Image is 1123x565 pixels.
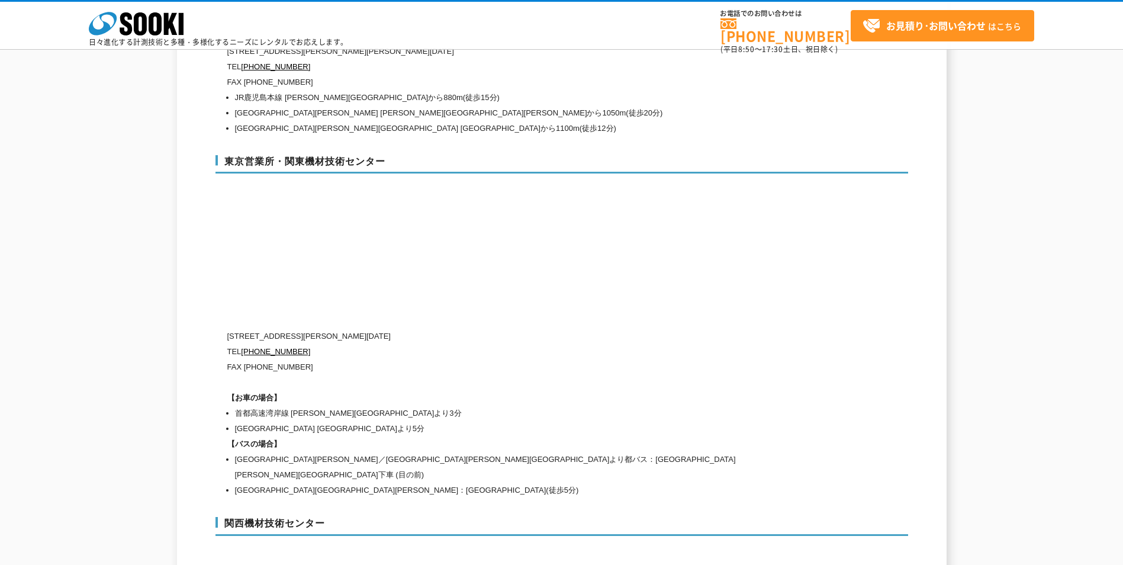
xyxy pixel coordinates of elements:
span: はこちら [863,17,1021,35]
a: お見積り･お問い合わせはこちら [851,10,1034,41]
li: [GEOGRAPHIC_DATA][PERSON_NAME] [PERSON_NAME][GEOGRAPHIC_DATA][PERSON_NAME]から1050m(徒歩20分) [235,105,796,121]
p: FAX [PHONE_NUMBER] [227,359,796,375]
a: [PHONE_NUMBER] [241,347,310,356]
strong: お見積り･お問い合わせ [886,18,986,33]
span: 8:50 [738,44,755,54]
p: 日々進化する計測技術と多種・多様化するニーズにレンタルでお応えします。 [89,38,348,46]
p: [STREET_ADDRESS][PERSON_NAME][DATE] [227,329,796,344]
li: JR鹿児島本線 [PERSON_NAME][GEOGRAPHIC_DATA]から880m(徒歩15分) [235,90,796,105]
h1: 【お車の場合】 [227,390,796,406]
li: 首都高速湾岸線 [PERSON_NAME][GEOGRAPHIC_DATA]より3分 [235,406,796,421]
li: [GEOGRAPHIC_DATA][GEOGRAPHIC_DATA][PERSON_NAME]：[GEOGRAPHIC_DATA](徒歩5分) [235,483,796,498]
h3: 東京営業所・関東機材技術センター [215,155,908,174]
h1: 【バスの場合】 [227,436,796,452]
a: [PHONE_NUMBER] [720,18,851,43]
span: (平日 ～ 土日、祝日除く) [720,44,838,54]
h3: 関西機材技術センター [215,517,908,536]
p: FAX [PHONE_NUMBER] [227,75,796,90]
p: TEL [227,59,796,75]
a: [PHONE_NUMBER] [241,62,310,71]
p: TEL [227,344,796,359]
li: [GEOGRAPHIC_DATA][PERSON_NAME][GEOGRAPHIC_DATA] [GEOGRAPHIC_DATA]から1100m(徒歩12分) [235,121,796,136]
span: 17:30 [762,44,783,54]
li: [GEOGRAPHIC_DATA] [GEOGRAPHIC_DATA]より5分 [235,421,796,436]
span: お電話でのお問い合わせは [720,10,851,17]
li: [GEOGRAPHIC_DATA][PERSON_NAME]／[GEOGRAPHIC_DATA][PERSON_NAME][GEOGRAPHIC_DATA]より都バス：[GEOGRAPHIC_D... [235,452,796,483]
